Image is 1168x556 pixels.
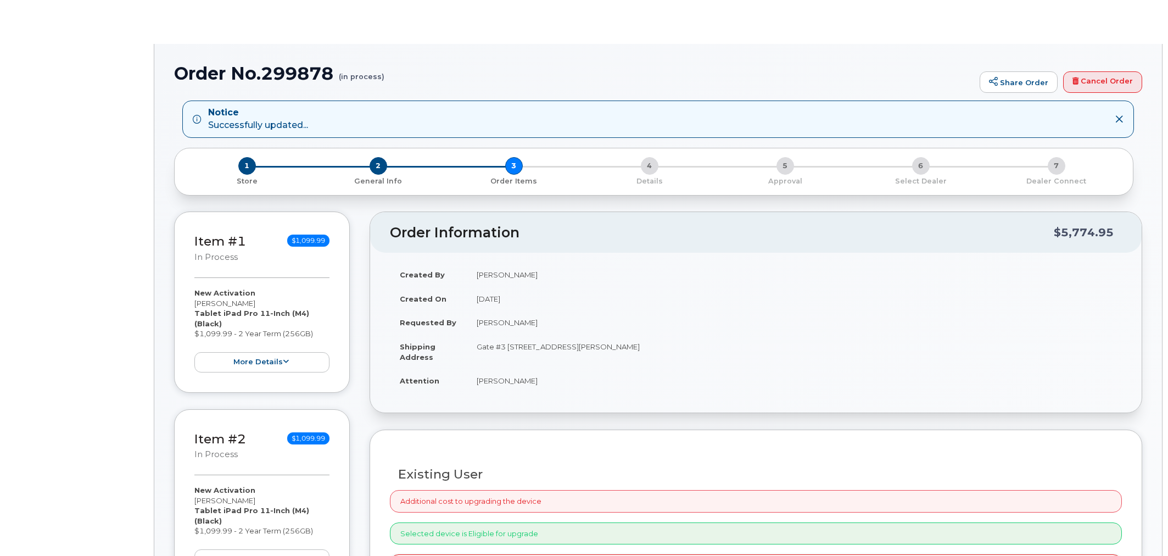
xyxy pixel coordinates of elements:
[400,342,435,362] strong: Shipping Address
[1063,71,1142,93] a: Cancel Order
[287,235,329,247] span: $1,099.99
[400,376,439,385] strong: Attention
[188,176,306,186] p: Store
[400,318,456,327] strong: Requested By
[183,175,310,186] a: 1 Store
[980,71,1058,93] a: Share Order
[310,175,446,186] a: 2 General Info
[400,270,445,279] strong: Created By
[467,335,1122,369] td: Gate #3 [STREET_ADDRESS][PERSON_NAME]
[194,288,255,297] strong: New Activation
[194,506,309,525] strong: Tablet iPad Pro 11-Inch (M4) (Black)
[398,468,1114,481] h3: Existing User
[390,522,1122,545] div: Selected device is Eligible for upgrade
[194,486,255,494] strong: New Activation
[370,157,387,175] span: 2
[315,176,442,186] p: General Info
[467,369,1122,393] td: [PERSON_NAME]
[287,432,329,444] span: $1,099.99
[194,288,329,372] div: [PERSON_NAME] $1,099.99 - 2 Year Term (256GB)
[194,449,238,459] small: in process
[194,233,246,249] a: Item #1
[194,309,309,328] strong: Tablet iPad Pro 11-Inch (M4) (Black)
[208,107,308,119] strong: Notice
[467,263,1122,287] td: [PERSON_NAME]
[339,64,384,81] small: (in process)
[194,352,329,372] button: more details
[390,225,1054,241] h2: Order Information
[1054,222,1114,243] div: $5,774.95
[174,64,974,83] h1: Order No.299878
[194,431,246,447] a: Item #2
[208,107,308,132] div: Successfully updated...
[467,310,1122,335] td: [PERSON_NAME]
[390,490,1122,513] div: Additional cost to upgrading the device
[194,252,238,262] small: in process
[467,287,1122,311] td: [DATE]
[238,157,256,175] span: 1
[400,294,446,303] strong: Created On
